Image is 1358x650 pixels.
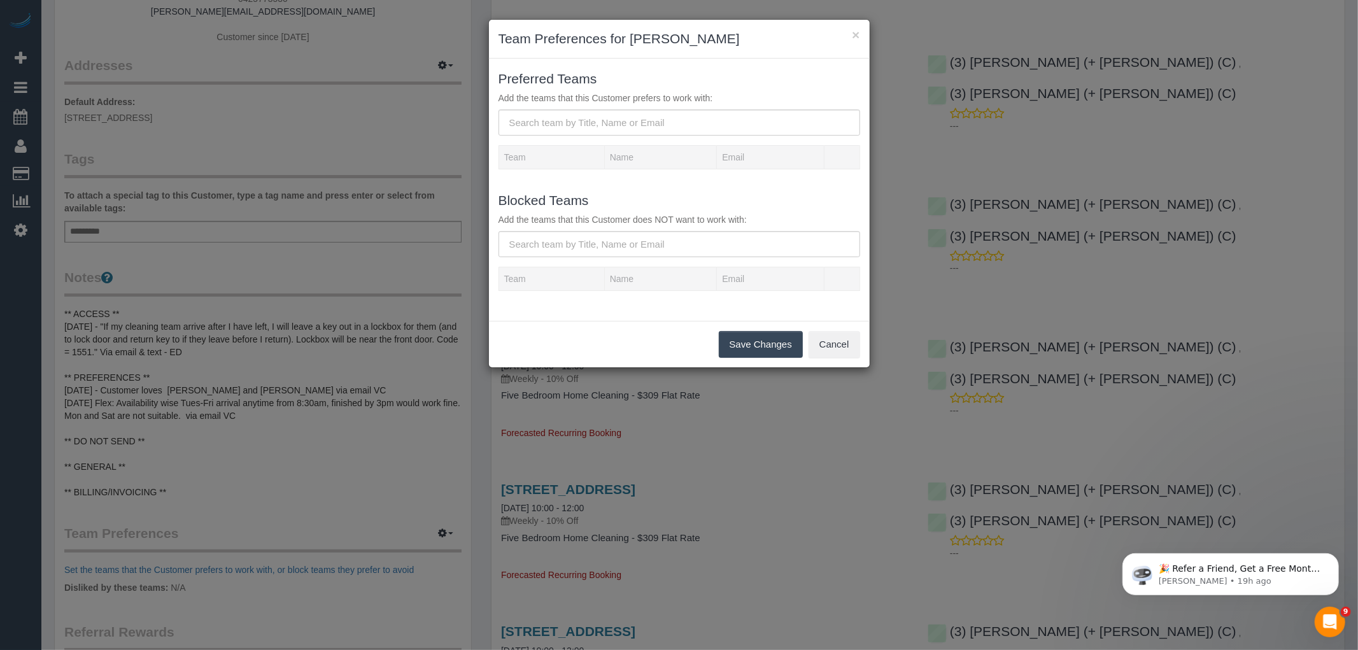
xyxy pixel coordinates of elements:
[499,267,604,291] th: Team
[1315,607,1345,637] iframe: Intercom live chat
[717,146,824,169] th: Email
[499,71,860,86] h3: Preferred Teams
[499,213,860,226] p: Add the teams that this Customer does NOT want to work with:
[499,146,604,169] th: Team
[809,331,860,358] button: Cancel
[604,267,717,291] th: Name
[55,37,218,174] span: 🎉 Refer a Friend, Get a Free Month! 🎉 Love Automaid? Share the love! When you refer a friend who ...
[55,49,220,60] p: Message from Ellie, sent 19h ago
[499,29,860,48] h3: Team Preferences for [PERSON_NAME]
[489,20,870,367] sui-modal: Team Preferences for Ilona Wilson
[1341,607,1351,617] span: 9
[499,231,860,257] input: Search team by Title, Name or Email
[719,331,803,358] button: Save Changes
[499,110,860,136] input: Search team by Title, Name or Email
[1103,526,1358,616] iframe: Intercom notifications message
[499,193,860,208] h3: Blocked Teams
[717,267,824,291] th: Email
[499,92,860,104] p: Add the teams that this Customer prefers to work with:
[852,28,859,41] button: ×
[604,146,717,169] th: Name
